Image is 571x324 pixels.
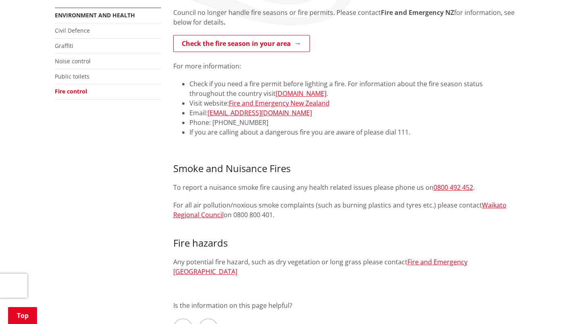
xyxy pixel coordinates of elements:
[189,118,517,127] li: Phone: [PHONE_NUMBER]
[434,183,473,192] a: 0800 492 452
[229,99,330,108] a: Fire and Emergency New Zea​land​
[189,79,517,98] li: Check if you need a fire permit before lighting a fire. For information about the fire season sta...
[189,108,517,118] li: Email:
[173,258,467,276] a: Fire and Emergency [GEOGRAPHIC_DATA]
[534,290,563,319] iframe: Messenger Launcher
[189,127,517,137] li: If you are calling about a dangerous fire you are aware of please dial 111.
[173,237,517,249] h3: Fire hazards
[173,183,517,192] p: To report a nuisance smoke fire causing any health related issues please phone us on .
[55,42,73,50] a: Graffiti
[55,73,89,80] a: Public toilets
[173,163,517,174] h3: Smoke and Nuisance Fires
[276,89,326,98] a: [DOMAIN_NAME]
[173,257,517,276] p: Any potential fire hazard, such as dry vegetation or long grass please contact
[173,301,517,310] p: Is the information on this page helpful?
[173,35,310,52] a: Check the fire season in your area
[8,307,37,324] a: Top
[189,98,517,108] li: Visit website:
[208,108,312,117] a: [EMAIL_ADDRESS][DOMAIN_NAME]​
[173,201,507,219] a: Waikato Regional Council
[173,200,517,229] p: For all air pollution/noxious smoke complaints (such as burning plastics and tyres etc.) please c...
[55,87,87,95] a: Fire control
[173,8,517,27] p: Council no longer handle fire seasons or fire permits. Please contact for information, see below ...
[381,8,454,17] strong: Fire and Emergency NZ
[55,27,90,34] a: Civil Defence
[55,11,135,19] a: Environment and health
[173,61,517,71] p: For more information:
[224,18,226,27] strong: .
[55,57,91,65] a: Noise control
